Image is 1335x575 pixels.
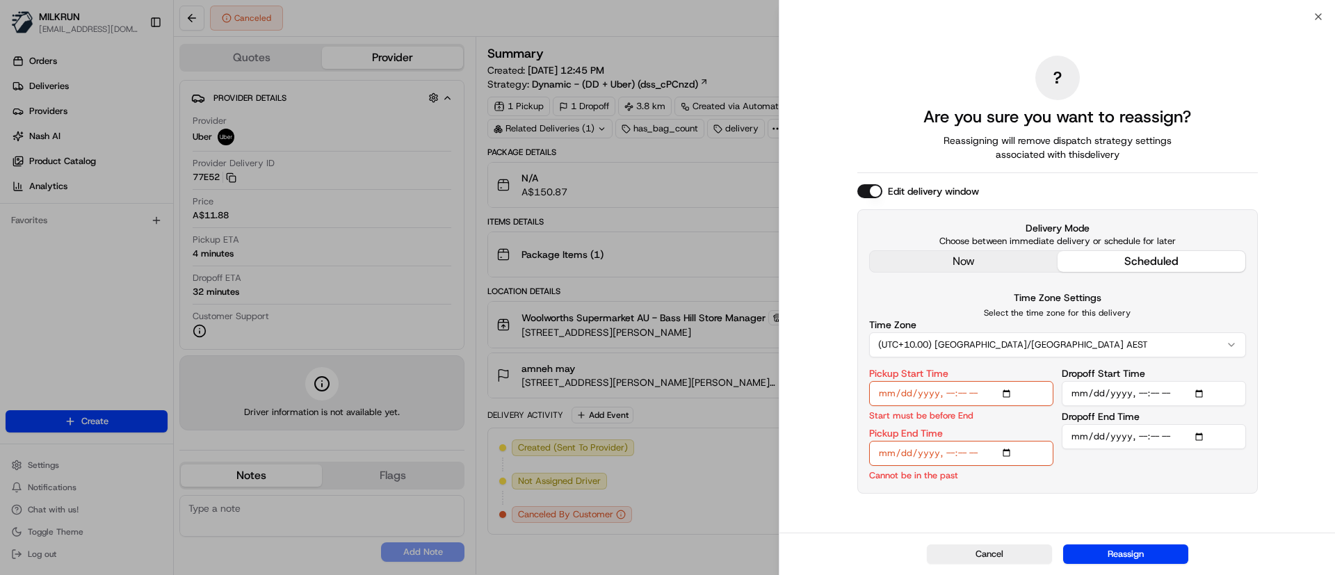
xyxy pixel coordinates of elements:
[869,469,958,482] p: Cannot be in the past
[869,235,1246,248] p: Choose between immediate delivery or schedule for later
[869,409,973,422] p: Start must be before End
[869,428,943,438] label: Pickup End Time
[1063,544,1188,564] button: Reassign
[927,544,1052,564] button: Cancel
[1058,251,1245,272] button: scheduled
[1062,412,1140,421] label: Dropoff End Time
[923,106,1191,128] h2: Are you sure you want to reassign?
[1062,369,1145,378] label: Dropoff Start Time
[869,369,948,378] label: Pickup Start Time
[888,184,979,198] label: Edit delivery window
[1035,56,1080,100] div: ?
[1014,291,1101,304] label: Time Zone Settings
[924,133,1191,161] span: Reassigning will remove dispatch strategy settings associated with this delivery
[869,221,1246,235] label: Delivery Mode
[869,307,1246,318] p: Select the time zone for this delivery
[870,251,1058,272] button: now
[869,320,916,330] label: Time Zone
